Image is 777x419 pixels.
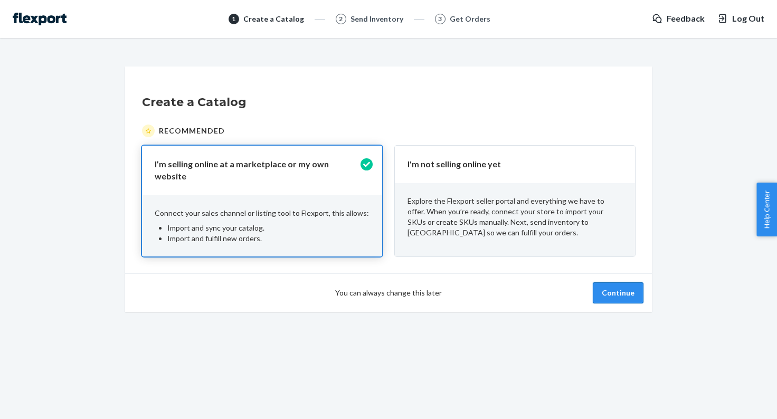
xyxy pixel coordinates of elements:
span: Import and fulfill new orders. [167,234,262,243]
span: 1 [232,14,235,23]
a: Feedback [652,13,705,25]
span: Import and sync your catalog. [167,223,264,232]
p: I’m selling online at a marketplace or my own website [155,158,357,183]
p: Connect your sales channel or listing tool to Flexport, this allows: [155,208,369,218]
div: Send Inventory [350,14,403,24]
button: Help Center [756,183,777,236]
span: Recommended [159,126,225,136]
span: 2 [339,14,343,23]
button: Continue [593,282,643,303]
div: Create a Catalog [243,14,304,24]
div: Get Orders [450,14,490,24]
p: I'm not selling online yet [408,158,610,170]
span: 3 [438,14,442,23]
span: Log Out [732,13,764,25]
button: I’m selling online at a marketplace or my own websiteConnect your sales channel or listing tool t... [142,146,382,256]
span: You can always change this later [335,288,442,298]
img: Flexport logo [13,13,67,25]
p: Explore the Flexport seller portal and everything we have to offer. When you’re ready, connect yo... [408,196,622,238]
span: Feedback [667,13,705,25]
h1: Create a Catalog [142,94,635,111]
button: Log Out [717,13,764,25]
button: I'm not selling online yetExplore the Flexport seller portal and everything we have to offer. Whe... [395,146,635,256]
